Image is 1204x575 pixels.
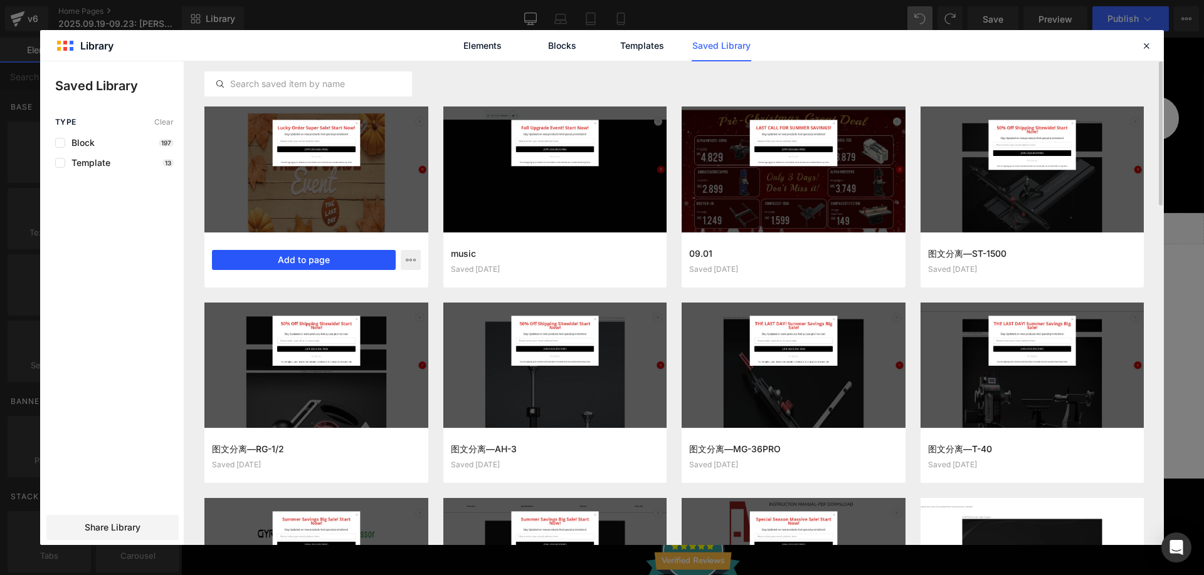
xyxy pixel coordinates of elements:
[465,471,559,565] img: MpXwNDJHDJtVzewFn8O1SA.png
[689,442,898,455] h3: 图文分离—MG-36PRO
[451,442,660,455] h3: 图文分离—AH-3
[212,442,421,455] h3: 图文分离—RG-1/2
[85,521,140,534] span: Share Library
[1161,532,1191,562] div: Open Intercom Messenger
[156,334,868,343] p: or Drag & Drop elements from left sidebar
[451,460,660,469] div: Saved [DATE]
[465,519,559,527] div: Verified Reviews
[453,30,512,61] a: Elements
[689,265,898,274] div: Saved [DATE]
[451,265,660,274] div: Saved [DATE]
[159,139,174,147] p: 197
[65,158,110,168] span: Template
[212,250,396,270] button: Add to page
[692,30,751,61] a: Saved Library
[394,299,507,324] a: Explore Blocks
[205,76,411,91] input: Search saved item by name
[689,460,898,469] div: Saved [DATE]
[465,489,559,502] div: 62
[517,299,630,324] a: Add Single Section
[928,460,1137,469] div: Saved [DATE]
[55,118,77,127] span: Type
[212,460,421,469] div: Saved [DATE]
[928,442,1137,455] h3: 图文分离—T-40
[928,247,1137,260] h3: 图文分离—ST-1500
[689,247,898,260] h3: 09.01
[451,247,660,260] h3: music
[532,30,592,61] a: Blocks
[65,138,95,148] span: Block
[55,76,184,95] p: Saved Library
[928,265,1137,274] div: Saved [DATE]
[612,30,672,61] a: Templates
[162,159,174,167] p: 13
[154,118,174,127] span: Clear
